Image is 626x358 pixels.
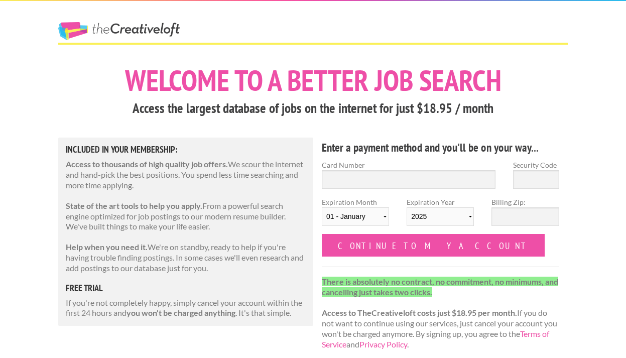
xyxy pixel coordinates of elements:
h5: free trial [66,284,306,293]
strong: Help when you need it. [66,242,148,252]
input: Continue to my account [322,234,545,257]
h4: Enter a payment method and you'll be on your way... [322,140,559,156]
strong: There is absolutely no contract, no commitment, no minimums, and cancelling just takes two clicks. [322,277,558,297]
p: If you do not want to continue using our services, just cancel your account you won't be charged ... [322,277,559,350]
select: Expiration Month [322,207,389,226]
strong: Access to thousands of high quality job offers. [66,159,228,169]
strong: State of the art tools to help you apply. [66,201,202,210]
a: Privacy Policy [359,339,407,349]
label: Card Number [322,160,495,170]
p: We're on standby, ready to help if you're having trouble finding postings. In some cases we'll ev... [66,242,306,273]
p: We scour the internet and hand-pick the best positions. You spend less time searching and more ti... [66,159,306,190]
label: Expiration Year [407,197,474,234]
label: Security Code [513,160,559,170]
h1: Welcome to a better job search [58,66,568,95]
h5: Included in Your Membership: [66,145,306,154]
label: Billing Zip: [491,197,559,207]
p: If you're not completely happy, simply cancel your account within the first 24 hours and . It's t... [66,298,306,319]
a: The Creative Loft [58,22,180,40]
a: Terms of Service [322,329,549,349]
p: From a powerful search engine optimized for job postings to our modern resume builder. We've buil... [66,201,306,232]
select: Expiration Year [407,207,474,226]
strong: Access to TheCreativeloft costs just $18.95 per month. [322,308,517,317]
label: Expiration Month [322,197,389,234]
h3: Access the largest database of jobs on the internet for just $18.95 / month [58,99,568,118]
strong: you won't be charged anything [127,308,235,317]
